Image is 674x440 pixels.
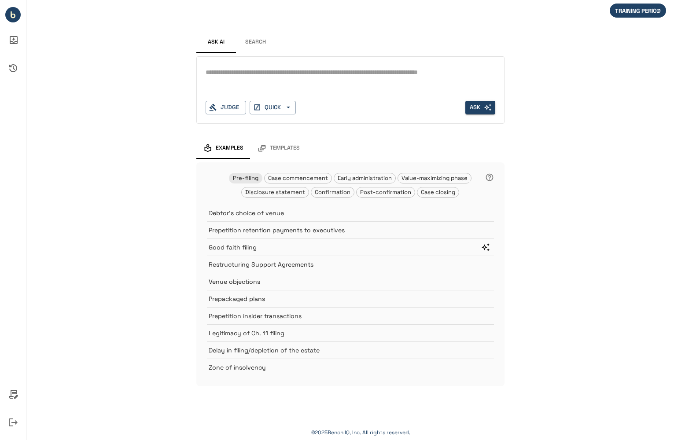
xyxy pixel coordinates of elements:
button: QUICK [250,101,296,114]
div: Venue objections [207,273,494,290]
div: We are not billing you for your initial period of in-app activity. [610,4,670,18]
div: Prepetition insider transactions [207,307,494,324]
p: Delay in filing/depletion of the estate [209,346,472,355]
div: Prepackaged plans [207,290,494,307]
span: Case closing [417,188,459,196]
p: Prepetition retention payments to executives [209,226,472,235]
button: Ask [465,101,495,114]
span: Confirmation [311,188,354,196]
p: Prepackaged plans [209,294,472,303]
div: Good faith filingAsk question [207,238,494,256]
div: Legitimacy of Ch. 11 filing [207,324,494,341]
span: Ask AI [208,39,225,46]
span: TRAINING PERIOD [610,7,666,15]
div: examples and templates tabs [196,138,505,159]
div: Zone of insolvency [207,359,494,376]
p: Zone of insolvency [209,363,472,372]
span: Post-confirmation [357,188,415,196]
button: Ask question [479,241,492,254]
div: Debtor's choice of venue [207,205,494,221]
div: Confirmation [311,187,354,198]
span: Examples [216,145,243,152]
div: Post-confirmation [356,187,415,198]
span: Disclosure statement [242,188,309,196]
span: Templates [270,145,300,152]
div: Early administration [334,173,396,183]
div: Case commencement [264,173,332,183]
div: Restructuring Support Agreements [207,256,494,273]
div: Case closing [417,187,459,198]
p: Legitimacy of Ch. 11 filing [209,329,472,337]
div: Prepetition retention payments to executives [207,221,494,238]
span: Pre-filing [229,174,262,182]
span: Early administration [334,174,395,182]
button: Search [236,32,276,53]
div: Disclosure statement [241,187,309,198]
span: Case commencement [265,174,331,182]
div: Pre-filing [229,173,262,183]
div: Value-maximizing phase [398,173,471,183]
p: Debtor's choice of venue [209,209,472,217]
button: Judge [206,101,246,114]
p: Restructuring Support Agreements [209,260,472,269]
p: Good faith filing [209,243,472,252]
p: Prepetition insider transactions [209,312,472,320]
p: Venue objections [209,277,472,286]
span: Enter search text [465,101,495,114]
div: Delay in filing/depletion of the estate [207,341,494,359]
span: Value-maximizing phase [398,174,471,182]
